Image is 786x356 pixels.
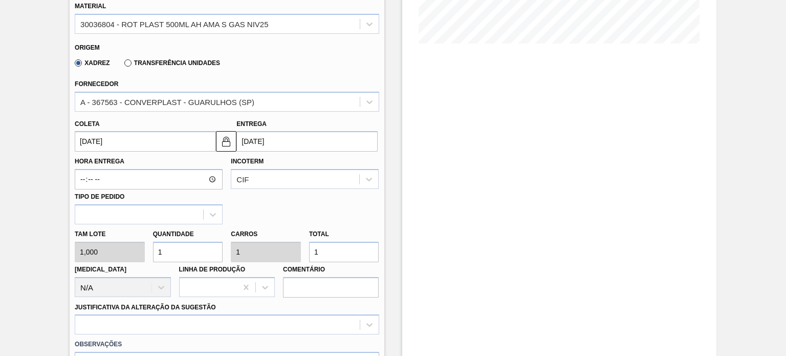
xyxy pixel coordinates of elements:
[75,59,110,67] label: Xadrez
[236,175,249,184] div: CIF
[80,19,268,28] div: 30036804 - ROT PLAST 500ML AH AMA S GAS NIV25
[80,97,254,106] div: A - 367563 - CONVERPLAST - GUARULHOS (SP)
[216,131,236,152] button: locked
[220,135,232,148] img: locked
[309,231,329,238] label: Total
[283,262,379,277] label: Comentário
[75,3,106,10] label: Material
[231,231,257,238] label: Carros
[236,131,378,152] input: dd/mm/yyyy
[75,227,145,242] label: Tam lote
[231,158,264,165] label: Incoterm
[75,193,124,200] label: Tipo de pedido
[153,231,194,238] label: Quantidade
[75,131,216,152] input: dd/mm/yyyy
[75,80,118,88] label: Fornecedor
[75,120,99,128] label: Coleta
[179,266,246,273] label: Linha de Produção
[75,304,216,311] label: Justificativa da Alteração da Sugestão
[236,120,267,128] label: Entrega
[124,59,220,67] label: Transferência Unidades
[75,44,100,51] label: Origem
[75,266,126,273] label: [MEDICAL_DATA]
[75,154,223,169] label: Hora Entrega
[75,337,379,352] label: Observações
